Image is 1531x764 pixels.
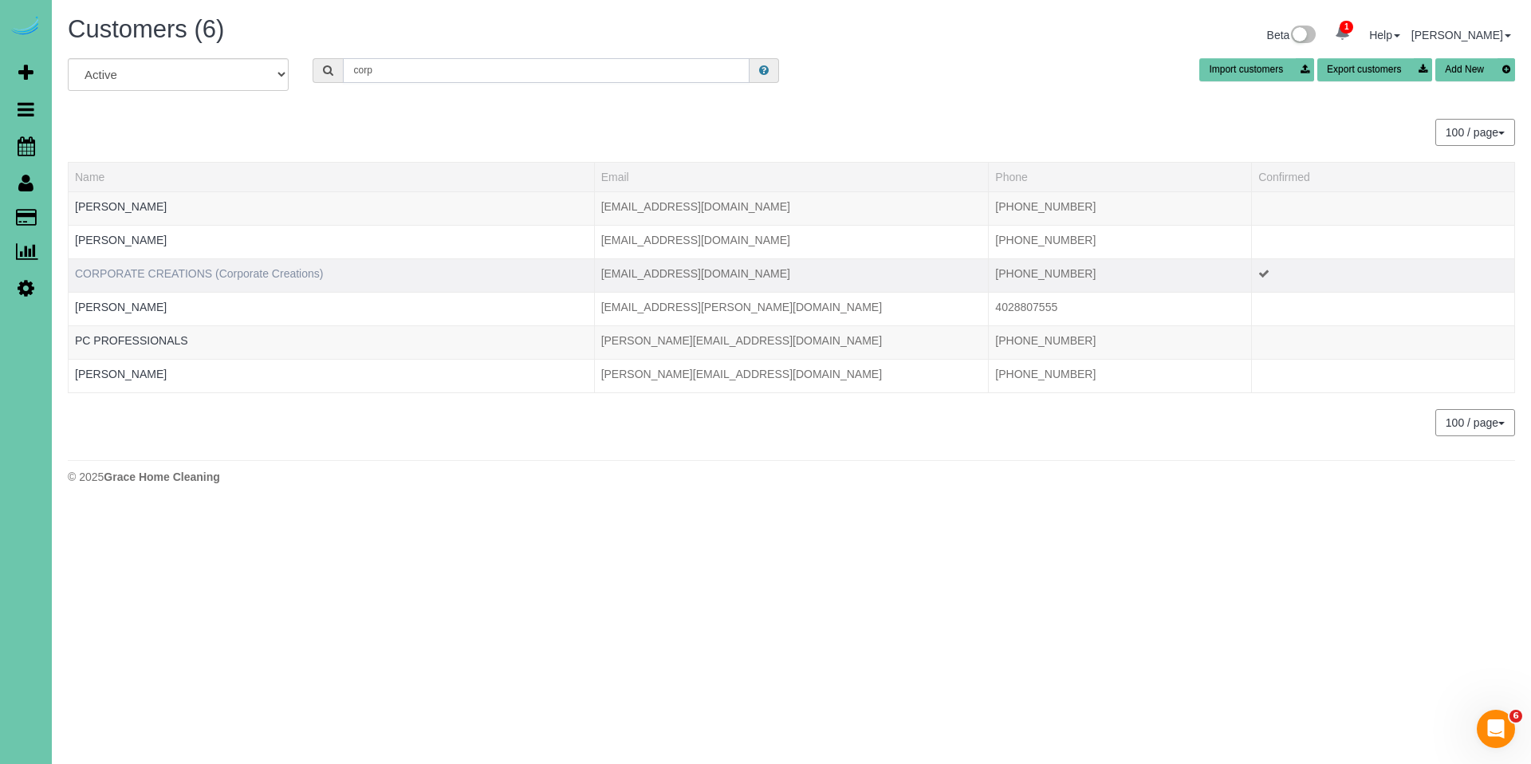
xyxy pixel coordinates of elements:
button: Import customers [1199,58,1314,81]
td: Email [594,325,989,359]
a: Beta [1267,29,1317,41]
div: Tags [75,315,588,319]
td: Confirmed [1252,225,1515,258]
td: Name [69,325,595,359]
td: Confirmed [1252,258,1515,292]
td: Name [69,359,595,392]
a: [PERSON_NAME] [1411,29,1511,41]
a: [PERSON_NAME] [75,301,167,313]
a: PC PROFESSIONALS [75,334,188,347]
td: Phone [989,359,1252,392]
th: Confirmed [1252,162,1515,191]
td: Email [594,292,989,325]
iframe: Intercom live chat [1477,710,1515,748]
td: Name [69,225,595,258]
button: 100 / page [1435,409,1515,436]
td: Name [69,292,595,325]
td: Phone [989,325,1252,359]
td: Confirmed [1252,292,1515,325]
button: Add New [1435,58,1515,81]
a: CORPORATE CREATIONS (Corporate Creations) [75,267,323,280]
strong: Grace Home Cleaning [104,471,220,483]
button: Export customers [1317,58,1432,81]
nav: Pagination navigation [1436,119,1515,146]
img: New interface [1289,26,1316,46]
div: Tags [75,215,588,219]
a: [PERSON_NAME] [75,234,167,246]
th: Email [594,162,989,191]
span: 1 [1340,21,1353,33]
nav: Pagination navigation [1436,409,1515,436]
span: 6 [1509,710,1522,723]
td: Email [594,258,989,292]
div: © 2025 [68,469,1515,485]
td: Phone [989,258,1252,292]
button: 100 / page [1435,119,1515,146]
td: Phone [989,225,1252,258]
input: Search customers ... [343,58,750,83]
td: Confirmed [1252,325,1515,359]
td: Name [69,258,595,292]
td: Email [594,225,989,258]
td: Email [594,191,989,225]
td: Phone [989,191,1252,225]
td: Name [69,191,595,225]
a: [PERSON_NAME] [75,368,167,380]
span: Customers (6) [68,15,224,43]
div: Tags [75,282,588,286]
div: Tags [75,382,588,386]
div: Tags [75,248,588,252]
th: Phone [989,162,1252,191]
td: Phone [989,292,1252,325]
td: Confirmed [1252,191,1515,225]
a: [PERSON_NAME] [75,200,167,213]
th: Name [69,162,595,191]
td: Confirmed [1252,359,1515,392]
td: Email [594,359,989,392]
img: Automaid Logo [10,16,41,38]
div: Tags [75,349,588,352]
a: Help [1369,29,1400,41]
a: 1 [1327,16,1358,51]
